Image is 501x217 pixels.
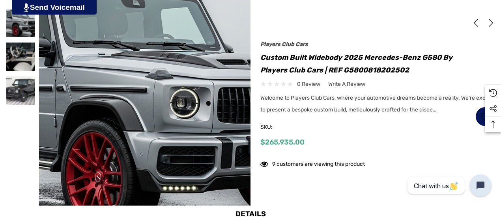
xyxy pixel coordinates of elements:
[484,19,495,27] a: Next
[328,79,365,89] a: Write a Review
[24,3,29,12] img: PjwhLS0gR2VuZXJhdG9yOiBHcmF2aXQuaW8gLS0+PHN2ZyB4bWxucz0iaHR0cDovL3d3dy53My5vcmcvMjAwMC9zdmciIHhtb...
[260,138,305,147] span: $265,935.00
[297,79,320,89] span: 0 review
[260,157,365,169] div: 9 customers are viewing this product
[260,41,308,48] a: Players Club Cars
[489,105,497,113] svg: Social Media
[260,51,495,76] h1: Custom Built Widebody 2025 Mercedes-Benz G580 by Players Club Cars | REF G5800818202502
[485,121,501,128] svg: Top
[475,107,495,126] a: Wish List
[6,9,35,37] img: Custom Built Widebody 2025 Mercedes-Benz G580 by Players Club Cars | REF G5800818202502
[260,122,300,133] span: SKU:
[260,95,495,113] span: Welcome to Players Club Cars, where your automotive dreams become a reality. We're excited to pre...
[489,89,497,97] svg: Recently Viewed
[472,19,483,27] a: Previous
[6,43,35,71] img: Custom Built Widebody 2025 Mercedes-Benz G580 by Players Club Cars | REF G5800818202502
[6,76,35,105] img: Custom Built Widebody 2025 Mercedes-Benz G580 by Players Club Cars | REF G5800818202502
[481,112,490,121] svg: Wish List
[328,81,365,88] span: Write a Review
